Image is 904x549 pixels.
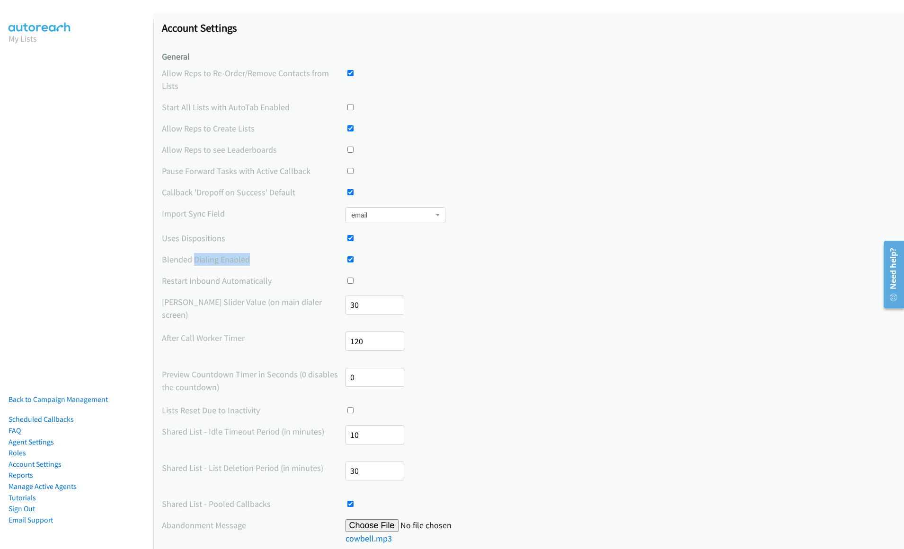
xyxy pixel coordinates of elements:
[162,143,346,156] label: Allow Reps to see Leaderboards
[9,471,33,479] a: Reports
[162,186,346,199] label: Callback 'Dropoff on Success' Default
[9,33,37,44] a: My Lists
[162,67,346,92] label: Allow Reps to Re-Order/Remove Contacts from Lists
[162,232,346,244] label: Uses Dispositions
[9,504,35,513] a: Sign Out
[162,462,895,489] div: The minimum time before a list can be deleted
[9,395,108,404] a: Back to Campaign Management
[9,482,77,491] a: Manage Active Agents
[162,165,346,177] label: Pause Forward Tasks with Active Callback
[352,210,434,220] span: email
[162,207,346,220] label: Import Sync Field
[162,497,346,510] label: Shared List - Pooled Callbacks
[346,207,446,223] span: email
[9,415,74,424] a: Scheduled Callbacks
[9,437,54,446] a: Agent Settings
[162,404,346,417] label: Lists Reset Due to Inactivity
[162,425,895,453] div: The time period before a list resets or assigned records get redistributed due to an idle dialing...
[877,237,904,312] iframe: Resource Center
[162,497,895,510] div: Whether callbacks should be returned to the pool or remain tied to the agent that requested the c...
[162,122,346,135] label: Allow Reps to Create Lists
[346,533,392,544] a: cowbell.mp3
[162,425,346,438] label: Shared List - Idle Timeout Period (in minutes)
[9,460,62,469] a: Account Settings
[162,519,895,545] div: Account wide abandonment message which should contain the name of your organization and a contact...
[162,274,346,287] label: Restart Inbound Automatically
[162,52,895,62] h4: General
[162,253,346,266] label: Blended Dialing Enabled
[162,296,346,321] label: [PERSON_NAME] Slider Value (on main dialer screen)
[9,426,21,435] a: FAQ
[9,448,26,457] a: Roles
[9,515,53,524] a: Email Support
[162,368,346,393] label: Preview Countdown Timer in Seconds (0 disables the countdown)
[9,493,36,502] a: Tutorials
[162,519,346,532] label: Abandonment Message
[162,462,346,474] label: Shared List - List Deletion Period (in minutes)
[162,101,346,113] label: Start All Lists with AutoTab Enabled
[162,21,895,35] h1: Account Settings
[162,331,346,344] label: After Call Worker Timer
